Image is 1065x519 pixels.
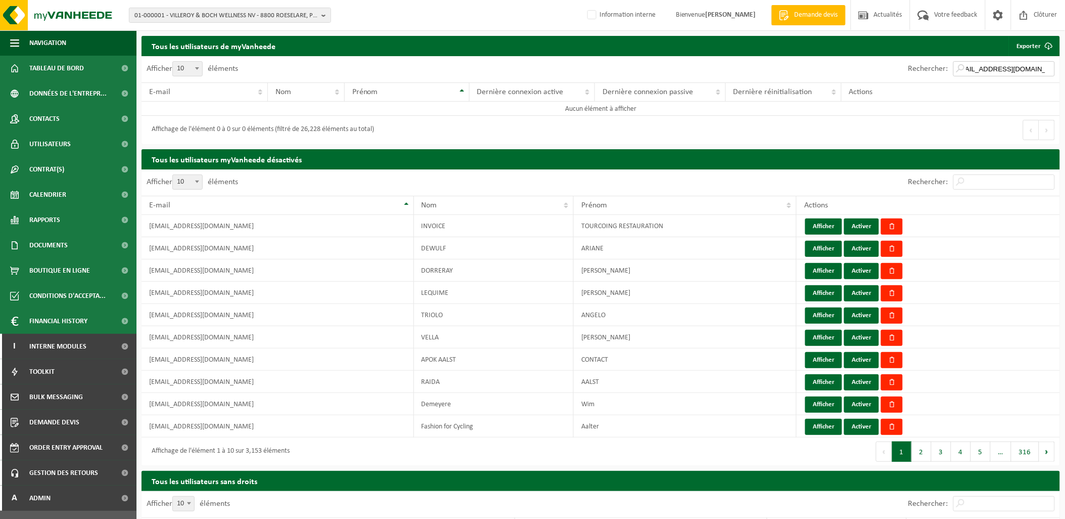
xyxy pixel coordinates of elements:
h2: Tous les utilisateurs de myVanheede [142,36,286,56]
span: Calendrier [29,182,66,207]
span: A [10,486,19,511]
button: Next [1039,442,1055,462]
button: Afficher [805,308,842,324]
button: 5 [971,442,991,462]
button: 4 [951,442,971,462]
button: Afficher [805,219,842,235]
td: APOK AALST [414,349,574,371]
td: [PERSON_NAME] [574,282,797,304]
span: Données de l'entrepr... [29,81,107,106]
span: Nom [275,88,291,96]
span: Navigation [29,30,66,56]
td: RAIDA [414,371,574,393]
button: 2 [912,442,932,462]
button: Activer [844,374,879,391]
span: Prénom [581,201,607,209]
span: Dernière connexion active [477,88,564,96]
span: Actions [804,201,828,209]
span: Boutique en ligne [29,258,90,283]
span: Prénom [352,88,378,96]
span: Contrat(s) [29,157,64,182]
span: Nom [422,201,437,209]
td: VELLA [414,326,574,349]
button: Activer [844,263,879,279]
button: 3 [932,442,951,462]
button: Afficher [805,241,842,257]
span: Dernière réinitialisation [733,88,812,96]
strong: [PERSON_NAME] [706,11,756,19]
button: Afficher [805,397,842,413]
td: TOURCOING RESTAURATION [574,215,797,237]
td: Aalter [574,415,797,438]
span: Demande devis [29,410,79,435]
span: 10 [172,496,195,511]
span: Actions [849,88,873,96]
button: Activer [844,285,879,301]
td: Wim [574,393,797,415]
td: Aucun élément à afficher [142,102,1060,116]
td: [EMAIL_ADDRESS][DOMAIN_NAME] [142,415,414,438]
span: E-mail [149,201,170,209]
button: Afficher [805,330,842,346]
span: Tableau de bord [29,56,84,81]
h2: Tous les utilisateurs myVanheede désactivés [142,149,1060,169]
label: Afficher éléments [147,178,238,186]
td: [EMAIL_ADDRESS][DOMAIN_NAME] [142,393,414,415]
button: Activer [844,330,879,346]
span: Documents [29,233,68,258]
td: CONTACT [574,349,797,371]
span: Admin [29,486,51,511]
div: Affichage de l'élément 0 à 0 sur 0 éléments (filtré de 26,228 éléments au total) [147,121,374,139]
button: Next [1039,120,1055,140]
button: Previous [876,442,892,462]
span: E-mail [149,88,170,96]
button: Afficher [805,352,842,368]
td: ARIANE [574,237,797,259]
button: Afficher [805,419,842,435]
button: Activer [844,397,879,413]
span: Conditions d'accepta... [29,283,106,309]
span: 01-000001 - VILLEROY & BOCH WELLNESS NV - 8800 ROESELARE, POPULIERSTRAAT 1 [134,8,317,23]
span: 10 [172,175,203,190]
span: Gestion des retours [29,460,98,486]
td: DORRERAY [414,259,574,282]
button: Activer [844,219,879,235]
span: I [10,334,19,359]
label: Afficher éléments [147,65,238,73]
button: Activer [844,352,879,368]
span: Utilisateurs [29,132,71,157]
a: Demande devis [771,5,846,25]
span: Interne modules [29,334,86,359]
td: [EMAIL_ADDRESS][DOMAIN_NAME] [142,282,414,304]
button: 01-000001 - VILLEROY & BOCH WELLNESS NV - 8800 ROESELARE, POPULIERSTRAAT 1 [129,8,331,23]
label: Information interne [585,8,656,23]
td: [EMAIL_ADDRESS][DOMAIN_NAME] [142,326,414,349]
label: Afficher éléments [147,500,230,508]
span: Contacts [29,106,60,132]
span: Demande devis [792,10,841,20]
span: 10 [173,497,194,511]
td: [EMAIL_ADDRESS][DOMAIN_NAME] [142,215,414,237]
button: Activer [844,241,879,257]
td: [EMAIL_ADDRESS][DOMAIN_NAME] [142,259,414,282]
button: 316 [1011,442,1039,462]
button: Afficher [805,263,842,279]
span: Rapports [29,207,60,233]
span: … [991,442,1011,462]
td: Demeyere [414,393,574,415]
button: Activer [844,419,879,435]
button: Afficher [805,374,842,391]
td: INVOICE [414,215,574,237]
span: 10 [173,62,202,76]
td: [EMAIL_ADDRESS][DOMAIN_NAME] [142,371,414,393]
td: LEQUIME [414,282,574,304]
span: Order entry approval [29,435,103,460]
td: [PERSON_NAME] [574,326,797,349]
div: Affichage de l'élément 1 à 10 sur 3,153 éléments [147,443,290,461]
button: Afficher [805,285,842,301]
td: ANGELO [574,304,797,326]
span: Dernière connexion passive [603,88,693,96]
td: [EMAIL_ADDRESS][DOMAIN_NAME] [142,237,414,259]
button: Previous [1023,120,1039,140]
span: 10 [172,61,203,76]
